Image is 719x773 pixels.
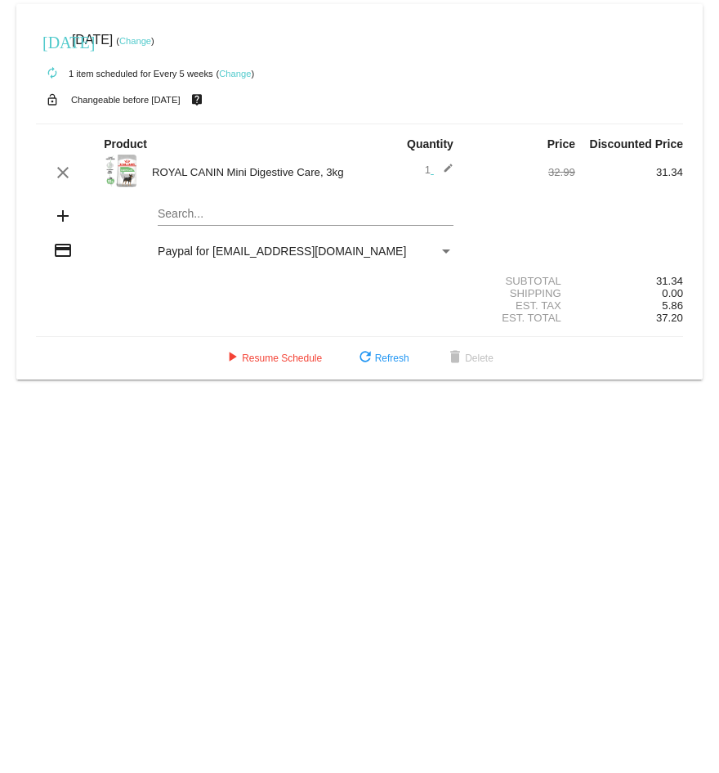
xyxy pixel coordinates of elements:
mat-icon: autorenew [42,64,62,83]
mat-icon: delete [445,348,465,368]
span: 5.86 [662,299,683,312]
mat-icon: [DATE] [42,31,62,51]
button: Resume Schedule [209,344,335,373]
a: Change [219,69,251,79]
div: Subtotal [467,275,575,287]
img: 42491.jpg [104,155,136,187]
span: Resume Schedule [222,353,322,364]
input: Search... [158,208,453,221]
span: 37.20 [656,312,683,324]
small: ( ) [217,69,255,79]
mat-icon: play_arrow [222,348,242,368]
mat-icon: edit [434,163,453,182]
button: Refresh [342,344,422,373]
mat-icon: lock_open [42,89,62,110]
a: Change [119,36,151,46]
strong: Price [547,137,575,151]
div: Shipping [467,287,575,299]
div: 32.99 [467,166,575,178]
mat-icon: refresh [355,348,375,368]
mat-icon: clear [53,163,73,182]
mat-icon: credit_card [53,240,73,260]
span: 1 [425,164,453,176]
div: ROYAL CANIN Mini Digestive Care, 3kg [144,166,359,178]
div: 31.34 [575,275,683,287]
small: ( ) [116,36,154,46]
small: Changeable before [DATE] [71,95,181,105]
span: Paypal for [EMAIL_ADDRESS][DOMAIN_NAME] [158,245,406,258]
span: 0.00 [662,287,683,299]
mat-icon: add [53,206,73,226]
div: 31.34 [575,166,683,178]
span: Delete [445,353,493,364]
small: 1 item scheduled for Every 5 weeks [36,69,213,79]
strong: Discounted Price [590,137,683,151]
mat-select: Payment Method [158,245,453,258]
span: Refresh [355,353,409,364]
div: Est. Total [467,312,575,324]
strong: Quantity [407,137,453,151]
div: Est. Tax [467,299,575,312]
mat-icon: live_help [187,89,207,110]
strong: Product [104,137,147,151]
button: Delete [432,344,507,373]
